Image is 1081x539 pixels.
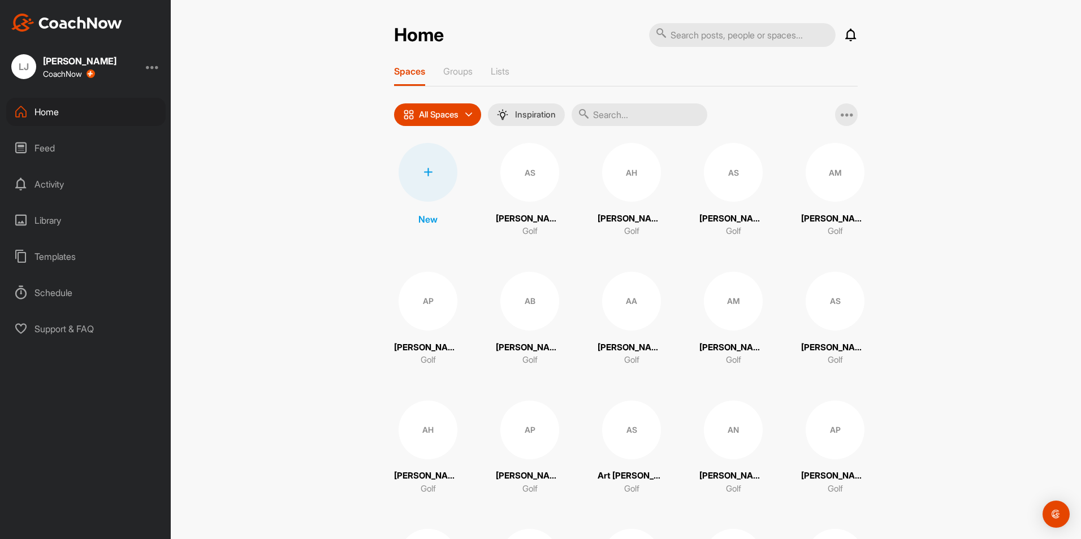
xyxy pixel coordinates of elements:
a: AH[PERSON_NAME]Golf [394,401,462,495]
div: AS [704,143,763,202]
p: Golf [828,225,843,238]
div: AN [704,401,763,459]
div: Open Intercom Messenger [1043,501,1070,528]
div: AH [399,401,457,459]
div: AS [806,272,864,331]
p: Art [PERSON_NAME] [598,470,665,483]
p: [PERSON_NAME] [699,341,767,354]
div: AP [399,272,457,331]
p: Lists [491,66,509,77]
p: Golf [828,354,843,367]
p: [PERSON_NAME] [699,212,767,225]
div: Library [6,206,166,234]
a: AA[PERSON_NAME]Golf [598,272,665,367]
a: AP[PERSON_NAME]Golf [801,401,869,495]
p: Inspiration [515,110,556,119]
img: CoachNow [11,14,122,32]
p: Golf [522,225,538,238]
div: [PERSON_NAME] [43,56,116,66]
p: [PERSON_NAME] [801,470,869,483]
p: [PERSON_NAME] [496,470,564,483]
p: Golf [828,483,843,495]
a: AS[PERSON_NAME]Golf [801,272,869,367]
a: AM[PERSON_NAME]Golf [699,272,767,367]
div: Templates [6,242,166,271]
div: AB [500,272,559,331]
p: [PERSON_NAME] [801,212,869,225]
a: AH[PERSON_NAME]Golf [598,143,665,238]
p: Golf [421,483,436,495]
p: [PERSON_NAME] [394,470,462,483]
img: menuIcon [497,109,508,120]
p: Golf [624,225,639,238]
img: icon [403,109,414,120]
p: Golf [726,354,741,367]
p: Golf [726,225,741,238]
div: Feed [6,134,166,162]
p: Golf [522,483,538,495]
p: New [418,212,438,226]
div: AM [704,272,763,331]
p: Golf [624,483,639,495]
a: ASArt [PERSON_NAME]Golf [598,401,665,495]
a: AM[PERSON_NAME]Golf [801,143,869,238]
a: AS[PERSON_NAME]Golf [496,143,564,238]
p: Golf [624,354,639,367]
a: AP[PERSON_NAME]Golf [394,272,462,367]
div: Activity [6,170,166,198]
p: [PERSON_NAME] [598,212,665,225]
div: AS [500,143,559,202]
div: Home [6,98,166,126]
div: CoachNow [43,69,95,79]
p: Golf [522,354,538,367]
p: All Spaces [419,110,459,119]
input: Search... [572,103,707,126]
p: Golf [421,354,436,367]
input: Search posts, people or spaces... [649,23,836,47]
div: AP [500,401,559,459]
div: AM [806,143,864,202]
div: AS [602,401,661,459]
p: Groups [443,66,473,77]
div: Schedule [6,279,166,307]
a: AS[PERSON_NAME]Golf [699,143,767,238]
p: [PERSON_NAME] [394,341,462,354]
div: AP [806,401,864,459]
p: [PERSON_NAME] [801,341,869,354]
div: AA [602,272,661,331]
a: AP[PERSON_NAME]Golf [496,401,564,495]
h2: Home [394,24,444,46]
p: [PERSON_NAME] [496,341,564,354]
a: AN[PERSON_NAME]Golf [699,401,767,495]
div: AH [602,143,661,202]
div: Support & FAQ [6,315,166,343]
div: LJ [11,54,36,79]
p: [PERSON_NAME] [598,341,665,354]
p: Spaces [394,66,425,77]
p: [PERSON_NAME] [496,212,564,225]
p: [PERSON_NAME] [699,470,767,483]
a: AB[PERSON_NAME]Golf [496,272,564,367]
p: Golf [726,483,741,495]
